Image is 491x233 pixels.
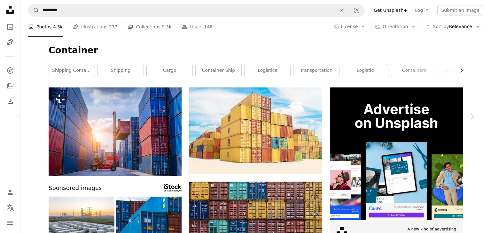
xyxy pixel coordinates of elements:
a: assorted-color filed intermodal containers [189,128,322,133]
span: 148 [204,23,213,30]
a: shipping container [49,64,95,77]
a: logistics [245,64,290,77]
a: stack of cargo trailer [189,227,322,232]
button: scroll list to the right [456,64,463,77]
button: Orientation [371,22,419,32]
img: file-1635990755334-4bfd90f37242image [330,87,463,220]
a: logistic [342,64,388,77]
button: Search Unsplash [28,4,39,16]
span: 277 [109,23,118,30]
a: The logistics and transportation of Containers cargo shipping,loading by forklift truck business ... [49,129,182,134]
button: Sort byRelevance [422,22,483,32]
a: Illustrations [4,36,17,49]
img: The logistics and transportation of Containers cargo shipping,loading by forklift truck business ... [49,87,182,176]
a: Photos [4,20,17,33]
button: Menu [4,216,17,229]
a: Illustrations 277 [73,17,117,37]
img: assorted-color filed intermodal containers [189,87,322,174]
a: Next [453,86,491,147]
button: Visual search [349,4,364,16]
span: Sort by [433,24,449,29]
a: Users 148 [182,17,213,37]
span: Orientation [383,24,408,29]
h1: Container [49,45,463,56]
a: containers [391,64,437,77]
a: container ship [196,64,241,77]
a: cargo [147,64,192,77]
span: License [341,24,358,29]
button: License [330,22,369,32]
button: Language [4,201,17,214]
a: Collections 9.3k [128,17,171,37]
button: Clear [335,4,349,16]
a: Get Unsplash+ [370,5,411,15]
a: container truck [440,64,486,77]
button: Submit an image [437,5,483,15]
span: Relevance [433,24,472,30]
a: Log in / Sign up [4,186,17,199]
a: transportation [293,64,339,77]
a: Log in [411,5,432,15]
span: Sponsored images [49,184,102,193]
a: shipping [98,64,144,77]
form: Find visuals sitewide [28,4,365,17]
span: 9.3k [162,23,171,30]
a: Explore [4,64,17,77]
a: Collections [4,79,17,92]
